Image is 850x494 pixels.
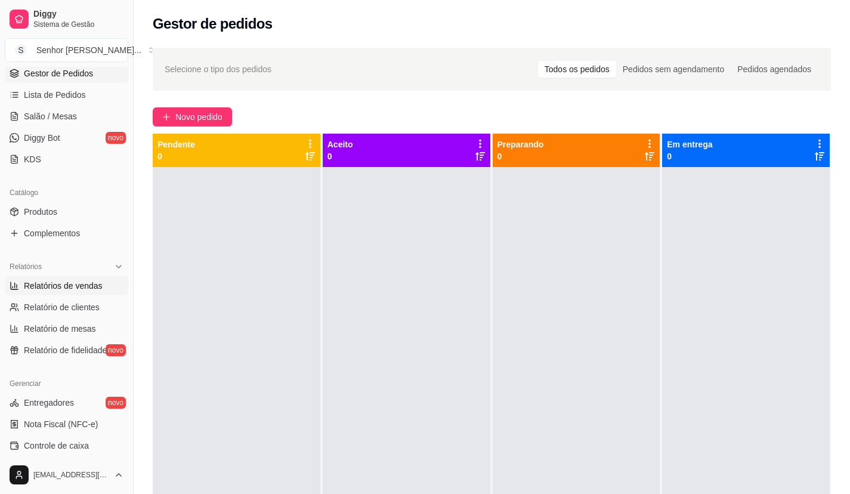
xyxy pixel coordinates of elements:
[5,436,128,455] a: Controle de caixa
[497,138,544,150] p: Preparando
[5,202,128,221] a: Produtos
[157,138,195,150] p: Pendente
[24,418,98,430] span: Nota Fiscal (NFC-e)
[5,85,128,104] a: Lista de Pedidos
[5,183,128,202] div: Catálogo
[24,440,89,452] span: Controle de caixa
[153,107,232,126] button: Novo pedido
[5,298,128,317] a: Relatório de clientes
[24,397,74,409] span: Entregadores
[538,61,616,78] div: Todos os pedidos
[5,319,128,338] a: Relatório de mesas
[5,374,128,393] div: Gerenciar
[24,153,41,165] span: KDS
[5,224,128,243] a: Complementos
[162,113,171,121] span: plus
[24,344,107,356] span: Relatório de fidelidade
[731,61,818,78] div: Pedidos agendados
[24,132,60,144] span: Diggy Bot
[5,150,128,169] a: KDS
[36,44,141,56] div: Senhor [PERSON_NAME] ...
[616,61,731,78] div: Pedidos sem agendamento
[5,38,128,62] button: Select a team
[15,44,27,56] span: S
[5,64,128,83] a: Gestor de Pedidos
[165,63,271,76] span: Selecione o tipo dos pedidos
[24,227,80,239] span: Complementos
[33,470,109,480] span: [EMAIL_ADDRESS][DOMAIN_NAME]
[5,341,128,360] a: Relatório de fidelidadenovo
[24,89,86,101] span: Lista de Pedidos
[24,323,96,335] span: Relatório de mesas
[24,110,77,122] span: Salão / Mesas
[5,5,128,33] a: DiggySistema de Gestão
[33,20,123,29] span: Sistema de Gestão
[667,138,712,150] p: Em entrega
[33,9,123,20] span: Diggy
[5,107,128,126] a: Salão / Mesas
[5,415,128,434] a: Nota Fiscal (NFC-e)
[24,206,57,218] span: Produtos
[5,461,128,489] button: [EMAIL_ADDRESS][DOMAIN_NAME]
[24,67,93,79] span: Gestor de Pedidos
[175,110,222,123] span: Novo pedido
[10,262,42,271] span: Relatórios
[667,150,712,162] p: 0
[327,150,353,162] p: 0
[327,138,353,150] p: Aceito
[497,150,544,162] p: 0
[153,14,273,33] h2: Gestor de pedidos
[5,276,128,295] a: Relatórios de vendas
[157,150,195,162] p: 0
[5,128,128,147] a: Diggy Botnovo
[5,393,128,412] a: Entregadoresnovo
[24,280,103,292] span: Relatórios de vendas
[24,301,100,313] span: Relatório de clientes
